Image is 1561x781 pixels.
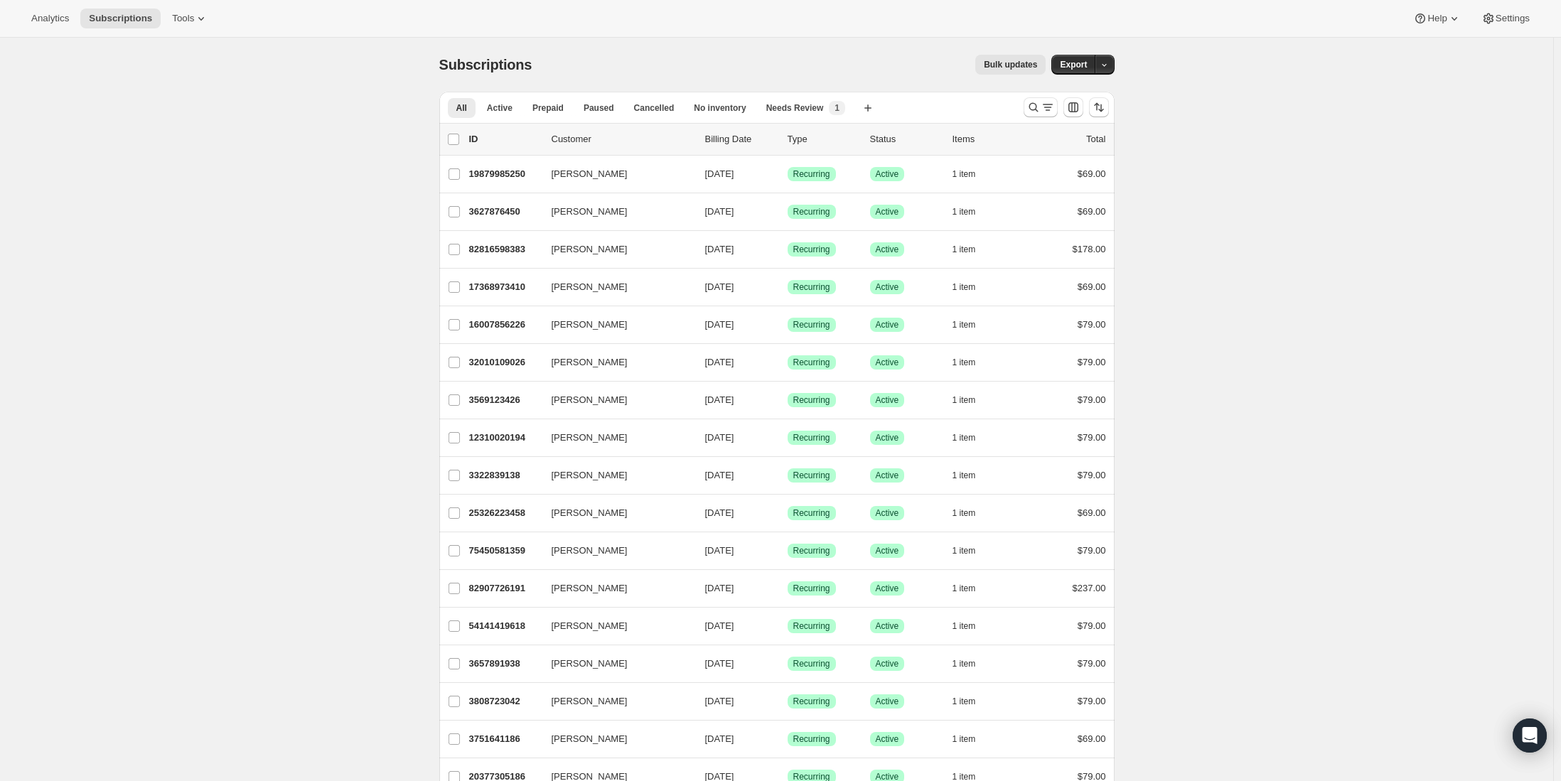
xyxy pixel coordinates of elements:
[705,394,734,405] span: [DATE]
[469,616,1106,636] div: 54141419618[PERSON_NAME][DATE]SuccessRecurringSuccessActive1 item$79.00
[793,244,830,255] span: Recurring
[876,357,899,368] span: Active
[953,465,992,485] button: 1 item
[953,394,976,406] span: 1 item
[469,205,540,219] p: 3627876450
[552,657,628,671] span: [PERSON_NAME]
[543,539,685,562] button: [PERSON_NAME]
[552,431,628,445] span: [PERSON_NAME]
[31,13,69,24] span: Analytics
[469,619,540,633] p: 54141419618
[705,168,734,179] span: [DATE]
[469,503,1106,523] div: 25326223458[PERSON_NAME][DATE]SuccessRecurringSuccessActive1 item$69.00
[705,319,734,330] span: [DATE]
[705,583,734,593] span: [DATE]
[552,619,628,633] span: [PERSON_NAME]
[975,55,1046,75] button: Bulk updates
[552,732,628,746] span: [PERSON_NAME]
[857,98,879,118] button: Create new view
[469,654,1106,674] div: 3657891938[PERSON_NAME][DATE]SuccessRecurringSuccessActive1 item$79.00
[1078,545,1106,556] span: $79.00
[788,132,859,146] div: Type
[552,544,628,558] span: [PERSON_NAME]
[543,690,685,713] button: [PERSON_NAME]
[793,168,830,180] span: Recurring
[953,357,976,368] span: 1 item
[705,696,734,706] span: [DATE]
[793,620,830,632] span: Recurring
[1089,97,1109,117] button: Sort the results
[469,164,1106,184] div: 19879985250[PERSON_NAME][DATE]SuccessRecurringSuccessActive1 item$69.00
[1024,97,1058,117] button: Search and filter results
[953,583,976,594] span: 1 item
[953,696,976,707] span: 1 item
[469,355,540,370] p: 32010109026
[953,352,992,372] button: 1 item
[1496,13,1530,24] span: Settings
[552,355,628,370] span: [PERSON_NAME]
[876,620,899,632] span: Active
[953,168,976,180] span: 1 item
[953,432,976,443] span: 1 item
[793,394,830,406] span: Recurring
[876,244,899,255] span: Active
[469,318,540,332] p: 16007856226
[953,319,976,330] span: 1 item
[1078,620,1106,631] span: $79.00
[705,545,734,556] span: [DATE]
[552,393,628,407] span: [PERSON_NAME]
[1427,13,1447,24] span: Help
[1473,9,1538,28] button: Settings
[1078,319,1106,330] span: $79.00
[469,167,540,181] p: 19879985250
[953,503,992,523] button: 1 item
[552,132,694,146] p: Customer
[469,315,1106,335] div: 16007856226[PERSON_NAME][DATE]SuccessRecurringSuccessActive1 item$79.00
[953,578,992,598] button: 1 item
[1078,206,1106,217] span: $69.00
[543,163,685,185] button: [PERSON_NAME]
[953,428,992,448] button: 1 item
[543,728,685,750] button: [PERSON_NAME]
[793,319,830,330] span: Recurring
[876,583,899,594] span: Active
[1405,9,1469,28] button: Help
[89,13,152,24] span: Subscriptions
[634,102,675,114] span: Cancelled
[793,432,830,443] span: Recurring
[705,281,734,292] span: [DATE]
[469,202,1106,222] div: 3627876450[PERSON_NAME][DATE]SuccessRecurringSuccessActive1 item$69.00
[705,206,734,217] span: [DATE]
[876,470,899,481] span: Active
[793,733,830,745] span: Recurring
[876,696,899,707] span: Active
[1078,168,1106,179] span: $69.00
[953,691,992,711] button: 1 item
[1086,132,1105,146] p: Total
[469,132,540,146] p: ID
[766,102,824,114] span: Needs Review
[1078,658,1106,669] span: $79.00
[876,206,899,217] span: Active
[953,545,976,556] span: 1 item
[543,464,685,487] button: [PERSON_NAME]
[793,507,830,519] span: Recurring
[705,620,734,631] span: [DATE]
[953,239,992,259] button: 1 item
[552,205,628,219] span: [PERSON_NAME]
[163,9,217,28] button: Tools
[469,691,1106,711] div: 3808723042[PERSON_NAME][DATE]SuccessRecurringSuccessActive1 item$79.00
[953,277,992,297] button: 1 item
[543,238,685,261] button: [PERSON_NAME]
[543,615,685,637] button: [PERSON_NAME]
[1078,507,1106,518] span: $69.00
[1051,55,1095,75] button: Export
[80,9,161,28] button: Subscriptions
[543,351,685,374] button: [PERSON_NAME]
[793,658,830,669] span: Recurring
[953,658,976,669] span: 1 item
[439,57,532,72] span: Subscriptions
[835,102,839,114] span: 1
[953,470,976,481] span: 1 item
[469,277,1106,297] div: 17368973410[PERSON_NAME][DATE]SuccessRecurringSuccessActive1 item$69.00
